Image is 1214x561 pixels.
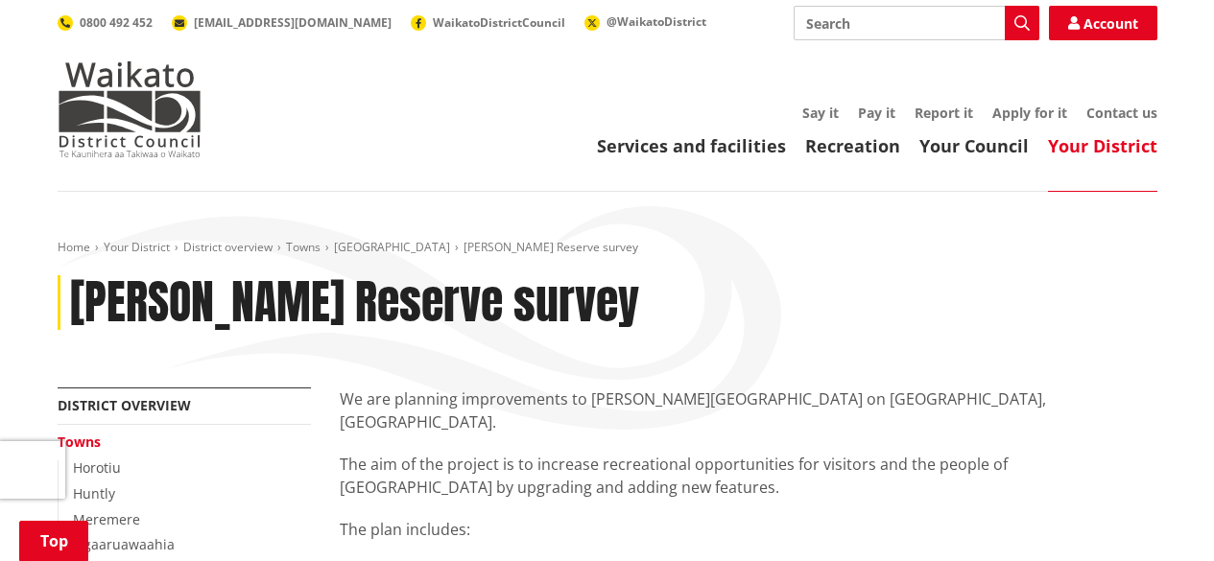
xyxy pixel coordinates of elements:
[286,239,321,255] a: Towns
[73,484,115,503] a: Huntly
[1049,6,1157,40] a: Account
[70,275,639,331] h1: [PERSON_NAME] Reserve survey
[194,14,392,31] span: [EMAIL_ADDRESS][DOMAIN_NAME]
[1048,134,1157,157] a: Your District
[992,104,1067,122] a: Apply for it
[805,134,900,157] a: Recreation
[58,240,1157,256] nav: breadcrumb
[919,134,1029,157] a: Your Council
[411,14,565,31] a: WaikatoDistrictCouncil
[172,14,392,31] a: [EMAIL_ADDRESS][DOMAIN_NAME]
[104,239,170,255] a: Your District
[58,61,202,157] img: Waikato District Council - Te Kaunihera aa Takiwaa o Waikato
[19,521,88,561] a: Top
[915,104,973,122] a: Report it
[464,239,638,255] span: [PERSON_NAME] Reserve survey
[584,13,706,30] a: @WaikatoDistrict
[1086,104,1157,122] a: Contact us
[183,239,273,255] a: District overview
[58,432,101,451] a: Towns
[340,453,1157,499] p: The aim of the project is to increase recreational opportunities for visitors and the people of [...
[802,104,839,122] a: Say it
[794,6,1039,40] input: Search input
[58,14,153,31] a: 0800 492 452
[73,535,175,553] a: Ngaaruawaahia
[433,14,565,31] span: WaikatoDistrictCouncil
[73,458,121,477] a: Horotiu
[80,14,153,31] span: 0800 492 452
[58,396,191,414] a: District overview
[73,510,140,528] a: Meremere
[334,239,450,255] a: [GEOGRAPHIC_DATA]
[607,13,706,30] span: @WaikatoDistrict
[58,239,90,255] a: Home
[597,134,786,157] a: Services and facilities
[858,104,895,122] a: Pay it
[340,518,1157,541] p: The plan includes:
[340,387,1157,433] p: We are planning improvements to [PERSON_NAME][GEOGRAPHIC_DATA] on [GEOGRAPHIC_DATA], [GEOGRAPHIC_...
